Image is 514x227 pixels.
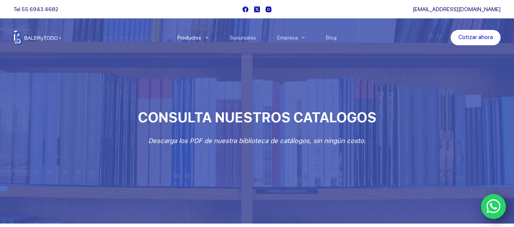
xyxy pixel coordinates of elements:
[413,6,501,12] a: [EMAIL_ADDRESS][DOMAIN_NAME]
[13,30,61,45] img: Balerytodo
[138,109,376,126] span: CONSULTA NUESTROS CATALOGOS
[254,7,260,12] a: X (Twitter)
[13,6,58,12] span: Tel.
[481,194,506,219] a: WhatsApp
[266,7,271,12] a: Instagram
[148,137,366,145] em: Descarga los PDF de nuestra biblioteca de catálogos, sin ningún costo.
[21,6,58,12] a: 55 6943 4682
[243,7,248,12] a: Facebook
[451,30,501,45] a: Cotizar ahora
[167,18,347,57] nav: Menu Principal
